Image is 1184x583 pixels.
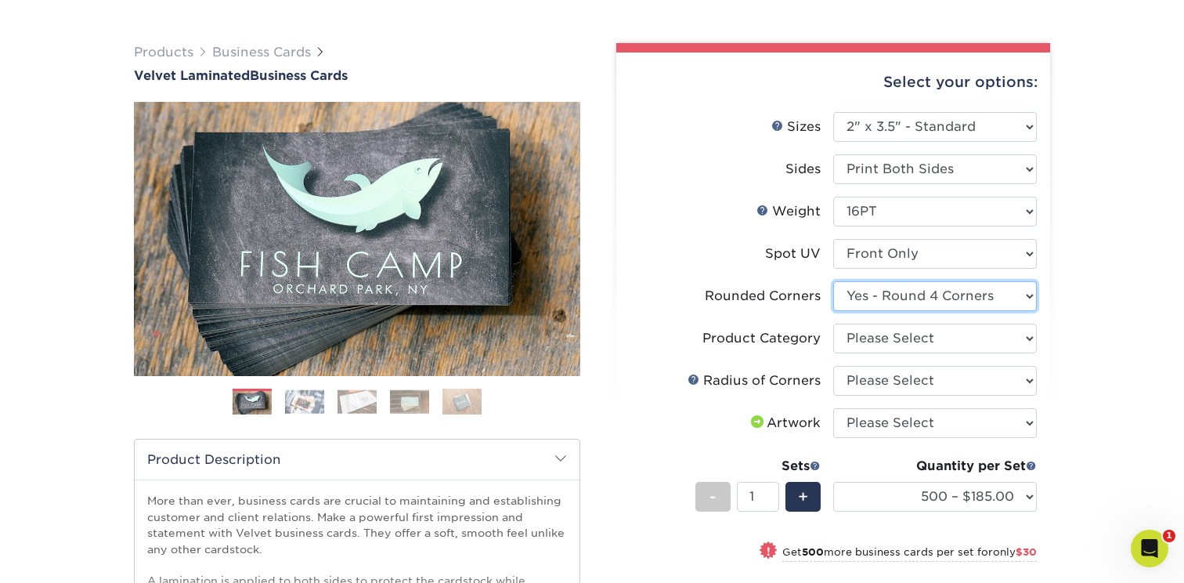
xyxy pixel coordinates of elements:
span: - [709,485,717,509]
div: Sizes [771,118,821,136]
span: 1 [1163,530,1175,542]
div: Spot UV [765,244,821,263]
span: ! [767,543,771,559]
span: $30 [1016,546,1037,558]
div: Sets [695,457,821,476]
img: Business Cards 01 [233,383,272,422]
a: Velvet LaminatedBusiness Cards [134,68,580,83]
a: Business Cards [212,45,311,60]
div: Radius of Corners [688,371,821,390]
img: Business Cards 03 [338,389,377,414]
img: Business Cards 04 [390,389,429,414]
span: Velvet Laminated [134,68,250,83]
iframe: Intercom live chat [1131,530,1168,567]
h1: Business Cards [134,68,580,83]
img: Velvet Laminated 01 [134,16,580,462]
img: Business Cards 05 [442,388,482,415]
img: Business Cards 02 [285,389,324,414]
small: Get more business cards per set for [782,546,1037,562]
span: only [993,546,1037,558]
div: Weight [756,202,821,221]
a: Products [134,45,193,60]
span: + [798,485,808,509]
div: Rounded Corners [705,287,821,306]
div: Select your options: [629,53,1038,112]
div: Quantity per Set [833,457,1037,476]
div: Sides [785,160,821,179]
div: Artwork [748,414,821,433]
div: Product Category [702,329,821,348]
h2: Product Description [135,440,579,480]
strong: 500 [802,546,824,558]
